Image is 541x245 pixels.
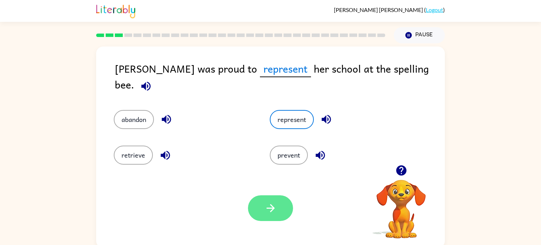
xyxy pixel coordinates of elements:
[270,146,308,165] button: prevent
[334,6,424,13] span: [PERSON_NAME] [PERSON_NAME]
[260,61,311,77] span: represent
[114,110,154,129] button: abandon
[334,6,445,13] div: ( )
[366,169,436,239] video: Your browser must support playing .mp4 files to use Literably. Please try using another browser.
[96,3,135,18] img: Literably
[114,146,153,165] button: retrieve
[115,61,445,96] div: [PERSON_NAME] was proud to her school at the spelling bee.
[270,110,314,129] button: represent
[394,27,445,43] button: Pause
[426,6,443,13] a: Logout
